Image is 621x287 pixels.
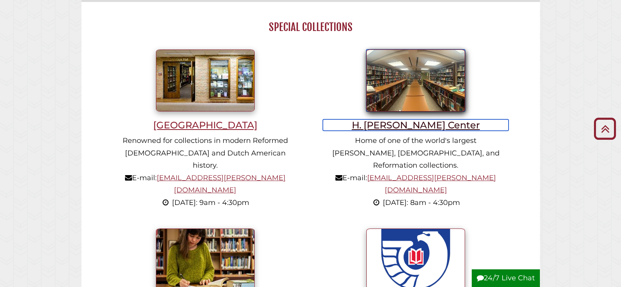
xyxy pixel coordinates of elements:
img: Inside Meeter Center [366,49,465,112]
a: [EMAIL_ADDRESS][PERSON_NAME][DOMAIN_NAME] [367,174,496,195]
h3: [GEOGRAPHIC_DATA] [112,119,298,131]
span: [DATE]: 8am - 4:30pm [383,198,460,207]
a: [GEOGRAPHIC_DATA] [112,76,298,131]
p: Home of one of the world's largest [PERSON_NAME], [DEMOGRAPHIC_DATA], and Reformation collections... [323,135,509,209]
a: [EMAIL_ADDRESS][PERSON_NAME][DOMAIN_NAME] [157,174,286,195]
a: H. [PERSON_NAME] Center [323,76,509,131]
h3: H. [PERSON_NAME] Center [323,119,509,131]
img: Heritage Hall entrance [156,49,255,112]
a: Back to Top [591,122,619,135]
p: Renowned for collections in modern Reformed [DEMOGRAPHIC_DATA] and Dutch American history. E-mail: [112,135,298,209]
h2: Special Collections [100,20,521,34]
span: [DATE]: 9am - 4:30pm [172,198,249,207]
